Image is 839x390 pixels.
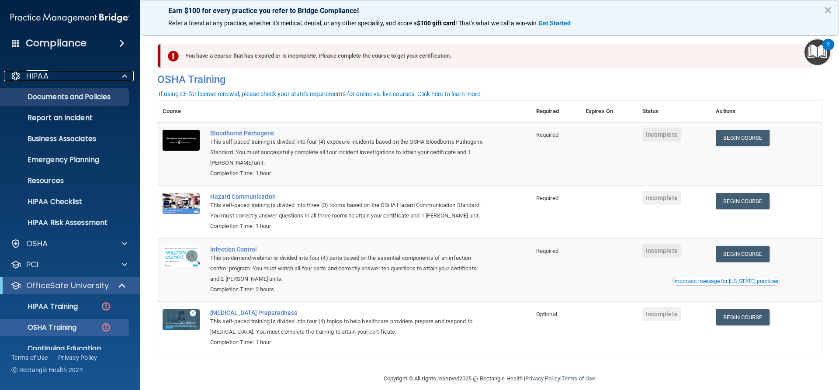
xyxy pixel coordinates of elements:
a: PCI [10,259,127,270]
p: Emergency Planning [6,155,125,164]
a: Begin Course [716,193,769,209]
th: Required [531,101,580,122]
a: [MEDICAL_DATA] Preparedness [210,309,487,316]
a: Terms of Use [562,375,595,382]
p: Continuing Education [6,344,125,353]
span: Required [536,195,558,201]
th: Course [157,101,205,122]
div: If using CE for license renewal, please check your state's requirements for online vs. live cours... [159,91,482,97]
strong: Get Started [538,20,571,27]
h4: OSHA Training [157,73,822,86]
img: danger-circle.6113f641.png [101,301,111,312]
p: HIPAA Checklist [6,197,125,206]
a: Hazard Communication [210,193,487,200]
h4: Compliance [26,37,87,49]
a: Begin Course [716,309,769,325]
div: Completion Time: 1 hour [210,221,487,231]
th: Status [637,101,711,122]
span: Incomplete [642,128,681,142]
strong: $100 gift card [417,20,455,27]
p: HIPAA Training [6,302,78,311]
div: Important message for [US_STATE] practices [673,279,778,284]
a: Begin Course [716,246,769,262]
div: This on-demand webinar is divided into four (4) parts based on the essential components of an inf... [210,253,487,284]
a: Infection Control [210,246,487,253]
div: You have a course that has expired or is incomplete. Please complete the course to get your certi... [161,44,812,68]
span: Incomplete [642,307,681,321]
div: Completion Time: 1 hour [210,337,487,348]
button: Open Resource Center, 2 new notifications [804,39,830,65]
a: Bloodborne Pathogens [210,130,487,137]
a: HIPAA [10,71,127,81]
img: PMB logo [10,9,129,27]
a: Privacy Policy [525,375,560,382]
span: Incomplete [642,244,681,258]
span: Required [536,131,558,138]
div: Completion Time: 1 hour [210,168,487,179]
p: OSHA [26,238,48,249]
span: Required [536,248,558,254]
span: ! That's what we call a win-win. [455,20,538,27]
img: danger-circle.6113f641.png [101,322,111,333]
a: Get Started [538,20,572,27]
img: exclamation-circle-solid-danger.72ef9ffc.png [168,51,179,62]
div: This self-paced training is divided into three (3) rooms based on the OSHA Hazard Communication S... [210,200,487,221]
div: This self-paced training is divided into four (4) topics to help healthcare providers prepare and... [210,316,487,337]
span: Ⓒ Rectangle Health 2024 [11,366,83,374]
a: Terms of Use [11,353,48,362]
p: HIPAA [26,71,49,81]
th: Actions [711,101,822,122]
a: Begin Course [716,130,769,146]
a: OSHA [10,238,127,249]
p: Earn $100 for every practice you refer to Bridge Compliance! [168,7,811,15]
p: Documents and Policies [6,93,125,101]
button: Read this if you are a dental practitioner in the state of CA [672,277,780,286]
a: Privacy Policy [58,353,97,362]
p: PCI [26,259,38,270]
p: Resources [6,176,125,185]
p: Report an Incident [6,114,125,122]
p: OfficeSafe University [26,280,109,291]
span: Optional [536,311,557,318]
p: OSHA Training [6,323,76,332]
a: OfficeSafe University [10,280,127,291]
span: Incomplete [642,191,681,205]
p: HIPAA Risk Assessment [6,218,125,227]
th: Expires On [580,101,637,122]
p: Business Associates [6,135,125,143]
div: 2 [827,45,830,56]
button: Close [824,3,832,17]
span: Refer a friend at any practice, whether it's medical, dental, or any other speciality, and score a [168,20,417,27]
div: Completion Time: 2 hours [210,284,487,295]
div: This self-paced training is divided into four (4) exposure incidents based on the OSHA Bloodborne... [210,137,487,168]
button: If using CE for license renewal, please check your state's requirements for online vs. live cours... [157,90,483,98]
